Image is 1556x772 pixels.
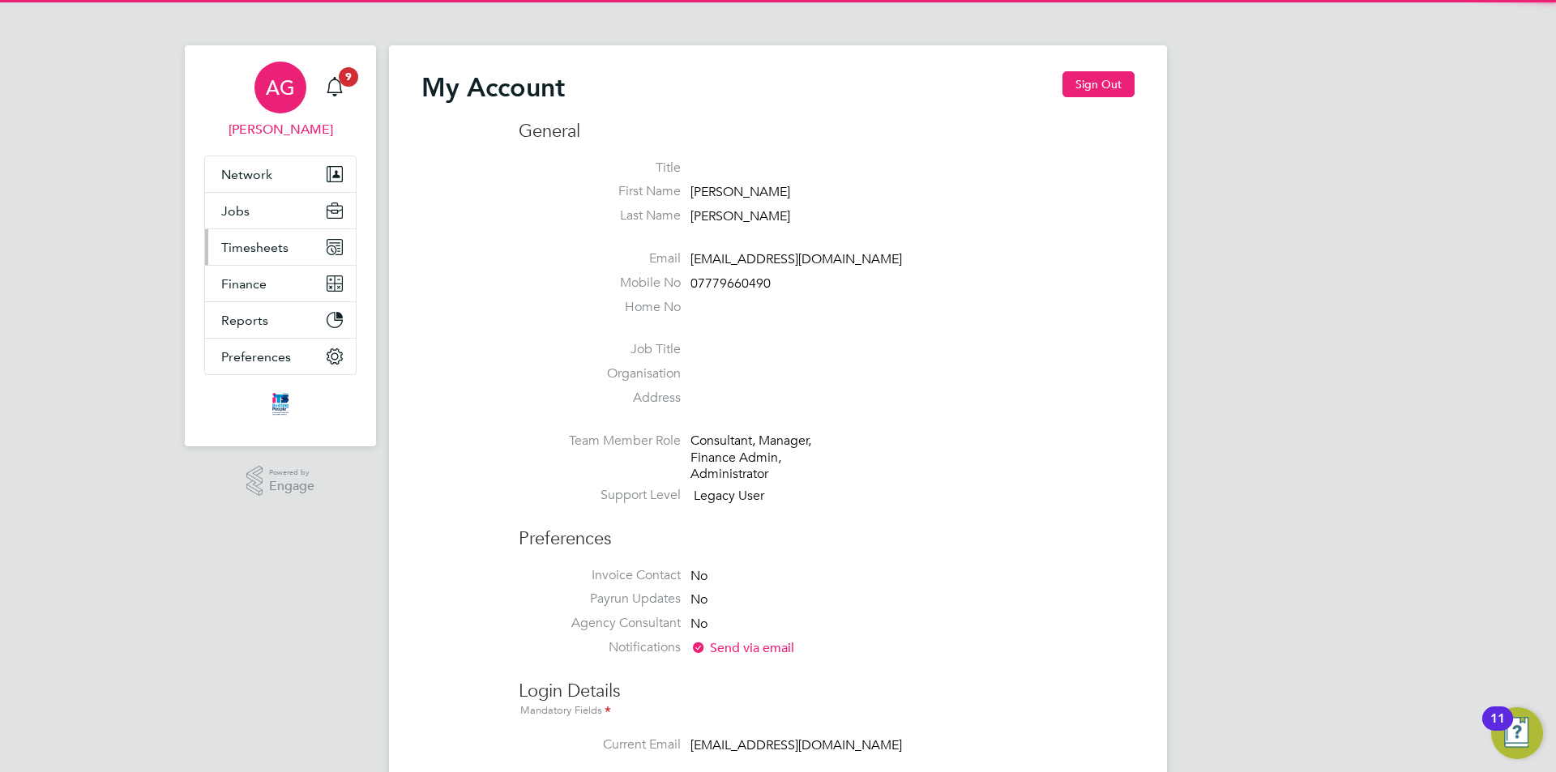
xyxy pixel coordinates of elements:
label: Mobile No [519,275,681,292]
span: Engage [269,480,314,493]
label: Last Name [519,207,681,224]
span: Powered by [269,466,314,480]
nav: Main navigation [185,45,376,446]
span: No [690,616,707,632]
button: Preferences [205,339,356,374]
span: Andy Graham [204,120,357,139]
span: [EMAIL_ADDRESS][DOMAIN_NAME] [690,738,902,754]
label: Title [519,160,681,177]
span: Network [221,167,272,182]
div: Consultant, Manager, Finance Admin, Administrator [690,433,844,483]
button: Sign Out [1062,71,1135,97]
span: Jobs [221,203,250,219]
span: No [690,592,707,608]
button: Open Resource Center, 11 new notifications [1491,707,1543,759]
span: Legacy User [694,488,764,504]
h3: Login Details [519,663,1135,721]
span: Send via email [690,640,794,656]
label: Payrun Updates [519,591,681,608]
h3: General [519,120,1135,143]
span: [PERSON_NAME] [690,185,790,201]
a: Powered byEngage [246,466,315,497]
span: [EMAIL_ADDRESS][DOMAIN_NAME] [690,251,902,267]
span: Finance [221,276,267,292]
label: Team Member Role [519,433,681,450]
button: Jobs [205,193,356,228]
a: 9 [318,62,351,113]
label: Address [519,390,681,407]
button: Reports [205,302,356,338]
span: Preferences [221,349,291,365]
div: 11 [1490,719,1505,740]
button: Timesheets [205,229,356,265]
label: Agency Consultant [519,615,681,632]
h3: Preferences [519,511,1135,551]
span: No [690,568,707,584]
span: 9 [339,67,358,87]
label: Home No [519,299,681,316]
span: 07779660490 [690,275,771,292]
span: [PERSON_NAME] [690,208,790,224]
button: Network [205,156,356,192]
label: Job Title [519,341,681,358]
label: First Name [519,183,681,200]
span: Timesheets [221,240,289,255]
label: Notifications [519,639,681,656]
div: Mandatory Fields [519,702,1135,720]
label: Current Email [519,736,681,753]
span: Reports [221,313,268,328]
a: Go to home page [204,391,357,417]
h2: My Account [421,71,565,104]
label: Support Level [519,487,681,504]
button: Finance [205,266,356,301]
label: Invoice Contact [519,567,681,584]
span: AG [266,77,295,98]
a: AG[PERSON_NAME] [204,62,357,139]
label: Email [519,250,681,267]
img: itsconstruction-logo-retina.png [269,391,292,417]
label: Organisation [519,365,681,382]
